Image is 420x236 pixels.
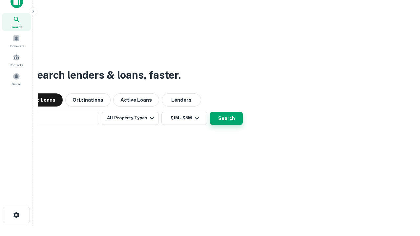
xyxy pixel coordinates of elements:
[2,13,31,31] a: Search
[10,24,22,29] span: Search
[9,43,24,49] span: Borrowers
[387,184,420,215] iframe: Chat Widget
[10,62,23,68] span: Contacts
[2,70,31,88] a: Saved
[113,93,159,107] button: Active Loans
[162,93,201,107] button: Lenders
[12,81,21,87] span: Saved
[161,112,207,125] button: $1M - $5M
[65,93,111,107] button: Originations
[210,112,243,125] button: Search
[2,32,31,50] a: Borrowers
[30,67,181,83] h3: Search lenders & loans, faster.
[2,51,31,69] a: Contacts
[102,112,159,125] button: All Property Types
